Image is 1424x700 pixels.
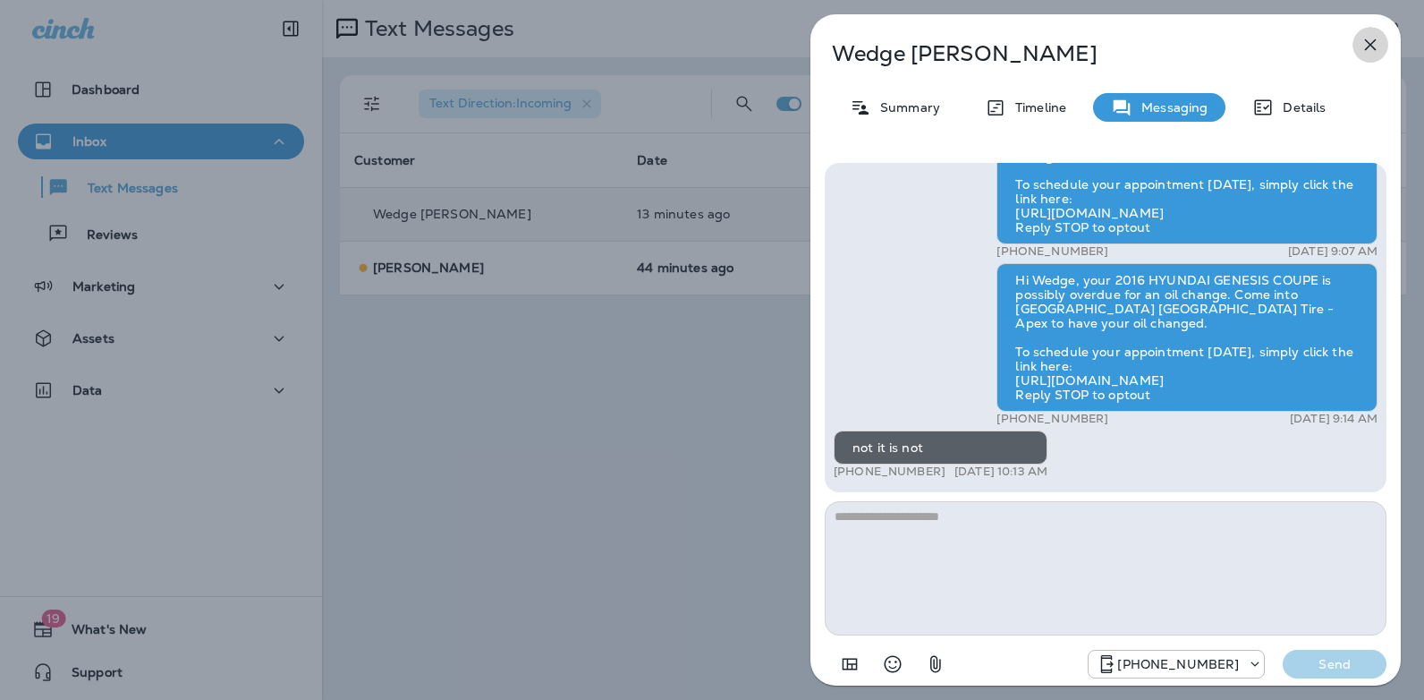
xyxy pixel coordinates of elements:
[832,646,868,682] button: Add in a premade template
[834,431,1047,465] div: not it is not
[954,465,1047,479] p: [DATE] 10:13 AM
[996,244,1108,259] p: [PHONE_NUMBER]
[1288,244,1377,259] p: [DATE] 9:07 AM
[996,412,1108,426] p: [PHONE_NUMBER]
[1006,100,1066,115] p: Timeline
[871,100,940,115] p: Summary
[996,96,1377,244] div: Hi Wedge, your 2016 HYUNDAI GENESIS COUPE may be due for an oil change. Come into [GEOGRAPHIC_DAT...
[1290,412,1377,426] p: [DATE] 9:14 AM
[875,646,911,682] button: Select an emoji
[1089,653,1264,675] div: +1 (984) 409-9300
[834,465,945,479] p: [PHONE_NUMBER]
[832,41,1320,66] p: Wedge [PERSON_NAME]
[1274,100,1326,115] p: Details
[1132,100,1208,115] p: Messaging
[1117,657,1239,671] p: [PHONE_NUMBER]
[996,263,1377,412] div: Hi Wedge, your 2016 HYUNDAI GENESIS COUPE is possibly overdue for an oil change. Come into [GEOGR...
